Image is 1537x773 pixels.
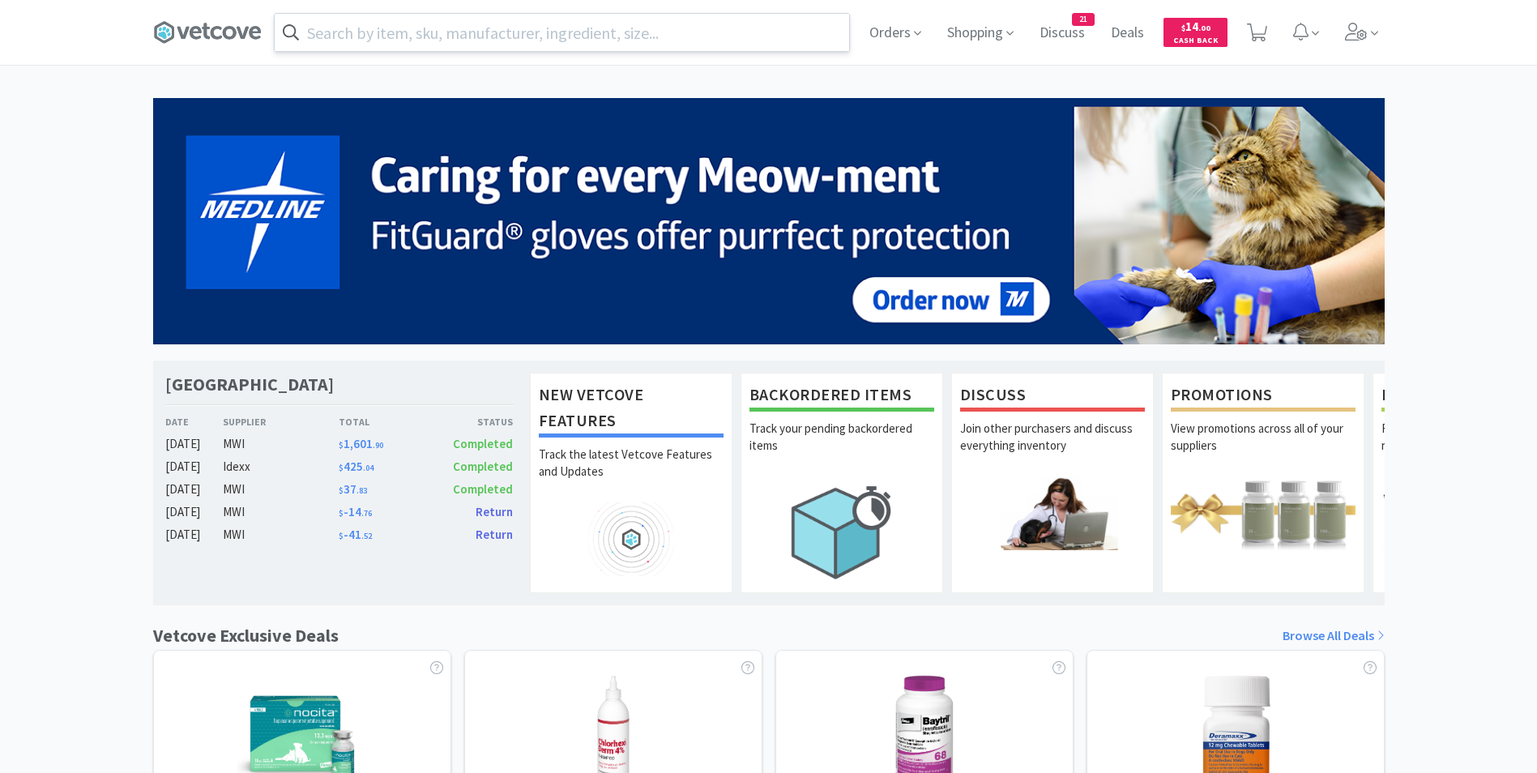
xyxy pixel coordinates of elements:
a: [DATE]Idexx$425.04Completed [165,457,514,476]
span: -14 [339,504,372,519]
h1: Vetcove Exclusive Deals [153,621,339,650]
div: [DATE] [165,502,224,522]
a: [DATE]MWI$-14.76Return [165,502,514,522]
span: . 90 [373,440,383,451]
span: Completed [453,436,513,451]
span: . 83 [356,485,367,496]
span: 14 [1181,19,1210,34]
span: $ [339,485,344,496]
a: [DATE]MWI$1,601.90Completed [165,434,514,454]
p: Track the latest Vetcove Features and Updates [539,446,724,502]
a: Deals [1104,26,1151,41]
a: [DATE]MWI$-41.52Return [165,525,514,545]
input: Search by item, sku, manufacturer, ingredient, size... [275,14,849,51]
a: New Vetcove FeaturesTrack the latest Vetcove Features and Updates [530,373,732,593]
div: MWI [223,525,339,545]
div: [DATE] [165,434,224,454]
h1: Backordered Items [749,382,934,412]
img: hero_feature_roadmap.png [539,502,724,576]
span: Completed [453,481,513,497]
h1: Promotions [1171,382,1356,412]
span: . 76 [361,508,372,519]
div: [DATE] [165,525,224,545]
div: MWI [223,502,339,522]
img: hero_backorders.png [749,476,934,587]
span: . 52 [361,531,372,541]
img: 5b85490d2c9a43ef9873369d65f5cc4c_481.png [153,98,1385,344]
a: DiscussJoin other purchasers and discuss everything inventory [951,373,1154,593]
p: Track your pending backordered items [749,420,934,476]
div: [DATE] [165,480,224,499]
div: Idexx [223,457,339,476]
span: Return [476,504,513,519]
a: Backordered ItemsTrack your pending backordered items [741,373,943,593]
span: $ [1181,23,1185,33]
span: $ [339,531,344,541]
span: $ [339,440,344,451]
div: MWI [223,480,339,499]
a: Discuss21 [1033,26,1091,41]
div: MWI [223,434,339,454]
span: Cash Back [1173,36,1218,47]
img: hero_promotions.png [1171,476,1356,550]
div: Date [165,414,224,429]
span: 21 [1073,14,1094,25]
img: hero_discuss.png [960,476,1145,550]
span: $ [339,463,344,473]
div: Total [339,414,426,429]
p: View promotions across all of your suppliers [1171,420,1356,476]
h1: New Vetcove Features [539,382,724,438]
span: . 04 [363,463,374,473]
div: Supplier [223,414,339,429]
div: Status [426,414,514,429]
a: Browse All Deals [1283,626,1385,647]
span: 1,601 [339,436,383,451]
a: [DATE]MWI$37.83Completed [165,480,514,499]
span: Completed [453,459,513,474]
span: $ [339,508,344,519]
p: Join other purchasers and discuss everything inventory [960,420,1145,476]
a: PromotionsView promotions across all of your suppliers [1162,373,1364,593]
div: [DATE] [165,457,224,476]
span: 37 [339,481,367,497]
span: . 00 [1198,23,1210,33]
span: Return [476,527,513,542]
span: 425 [339,459,374,474]
span: -41 [339,527,372,542]
h1: Discuss [960,382,1145,412]
a: $14.00Cash Back [1163,11,1227,54]
h1: [GEOGRAPHIC_DATA] [165,373,334,396]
